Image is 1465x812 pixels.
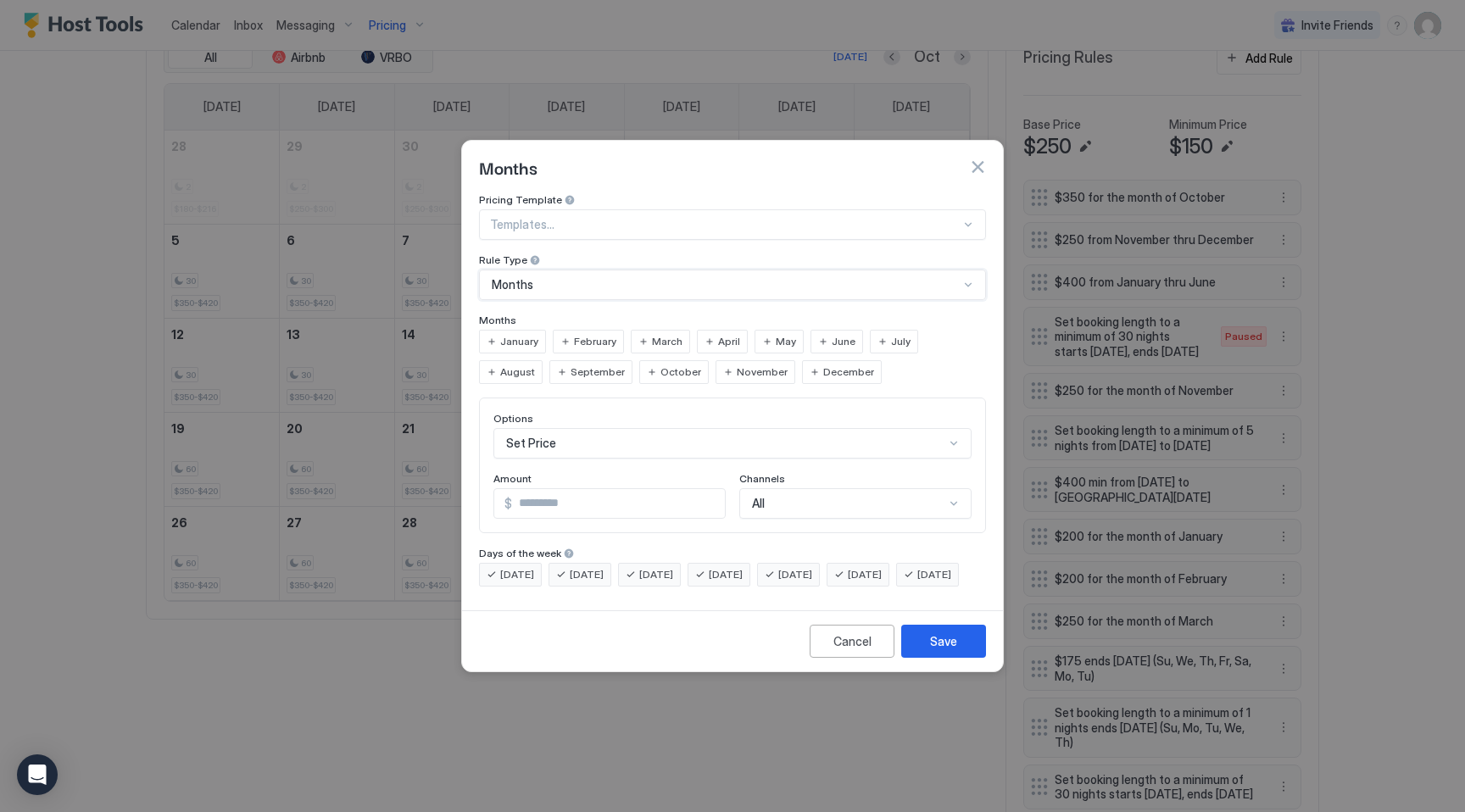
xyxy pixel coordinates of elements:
span: September [571,364,625,380]
span: Days of the week [479,547,561,559]
span: [DATE] [709,567,743,582]
span: Rule Type [479,253,527,266]
div: Cancel [833,632,872,650]
span: [DATE] [639,567,673,582]
span: October [660,364,701,380]
span: March [652,334,682,349]
span: Pricing Template [479,193,562,206]
span: Months [479,154,538,180]
span: Channels [739,472,785,485]
input: Input Field [512,489,725,518]
span: All [752,496,765,511]
span: [DATE] [500,567,534,582]
span: [DATE] [570,567,604,582]
button: Save [901,625,986,658]
span: [DATE] [778,567,812,582]
span: February [574,334,616,349]
span: Set Price [506,436,556,451]
div: Save [930,632,957,650]
div: Open Intercom Messenger [17,754,58,795]
span: June [832,334,855,349]
span: July [891,334,911,349]
span: November [737,364,788,380]
span: August [500,364,535,380]
span: Months [492,277,533,292]
span: January [500,334,538,349]
span: Months [479,314,516,326]
span: [DATE] [848,567,882,582]
span: Options [493,412,533,425]
button: Cancel [810,625,894,658]
span: April [718,334,740,349]
span: [DATE] [917,567,951,582]
span: Amount [493,472,532,485]
span: $ [504,496,512,511]
span: December [823,364,874,380]
span: May [776,334,796,349]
